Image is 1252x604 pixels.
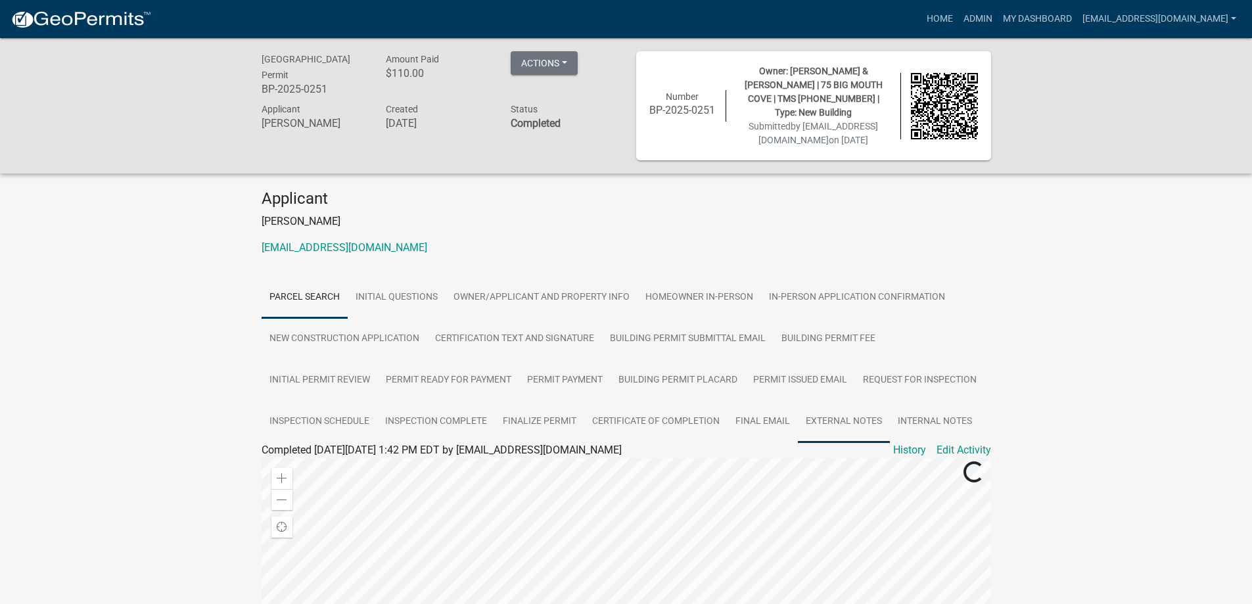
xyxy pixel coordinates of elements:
[386,67,491,80] h6: $110.00
[649,104,716,116] h6: BP-2025-0251
[893,442,926,458] a: History
[262,83,367,95] h6: BP-2025-0251
[745,66,883,118] span: Owner: [PERSON_NAME] & [PERSON_NAME] | 75 BIG MOUTH COVE | TMS [PHONE_NUMBER] | Type: New Building
[761,277,953,319] a: In-Person Application Confirmation
[262,241,427,254] a: [EMAIL_ADDRESS][DOMAIN_NAME]
[271,489,292,510] div: Zoom out
[774,318,883,360] a: Building Permit Fee
[855,360,985,402] a: Request for Inspection
[937,442,991,458] a: Edit Activity
[584,401,728,443] a: Certificate of Completion
[611,360,745,402] a: Building Permit Placard
[758,121,878,145] span: by [EMAIL_ADDRESS][DOMAIN_NAME]
[798,401,890,443] a: External Notes
[446,277,638,319] a: Owner/Applicant and Property Info
[511,104,538,114] span: Status
[519,360,611,402] a: Permit Payment
[262,277,348,319] a: Parcel search
[262,214,991,229] p: [PERSON_NAME]
[495,401,584,443] a: Finalize Permit
[262,360,378,402] a: Initial Permit Review
[262,401,377,443] a: Inspection Schedule
[386,104,418,114] span: Created
[511,117,561,129] strong: Completed
[511,51,578,75] button: Actions
[348,277,446,319] a: Initial Questions
[602,318,774,360] a: Building Permit Submittal Email
[271,517,292,538] div: Find my location
[262,104,300,114] span: Applicant
[262,444,622,456] span: Completed [DATE][DATE] 1:42 PM EDT by [EMAIL_ADDRESS][DOMAIN_NAME]
[262,54,350,80] span: [GEOGRAPHIC_DATA] Permit
[1077,7,1241,32] a: [EMAIL_ADDRESS][DOMAIN_NAME]
[271,468,292,489] div: Zoom in
[745,360,855,402] a: Permit Issued Email
[911,73,978,140] img: QR code
[638,277,761,319] a: Homeowner In-Person
[378,360,519,402] a: Permit Ready for Payment
[262,318,427,360] a: New Construction Application
[958,7,998,32] a: Admin
[890,401,980,443] a: Internal Notes
[386,54,439,64] span: Amount Paid
[427,318,602,360] a: Certification Text and Signature
[728,401,798,443] a: Final Email
[262,117,367,129] h6: [PERSON_NAME]
[386,117,491,129] h6: [DATE]
[998,7,1077,32] a: My Dashboard
[749,121,878,145] span: Submitted on [DATE]
[377,401,495,443] a: Inspection Complete
[921,7,958,32] a: Home
[262,189,991,208] h4: Applicant
[666,91,699,102] span: Number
